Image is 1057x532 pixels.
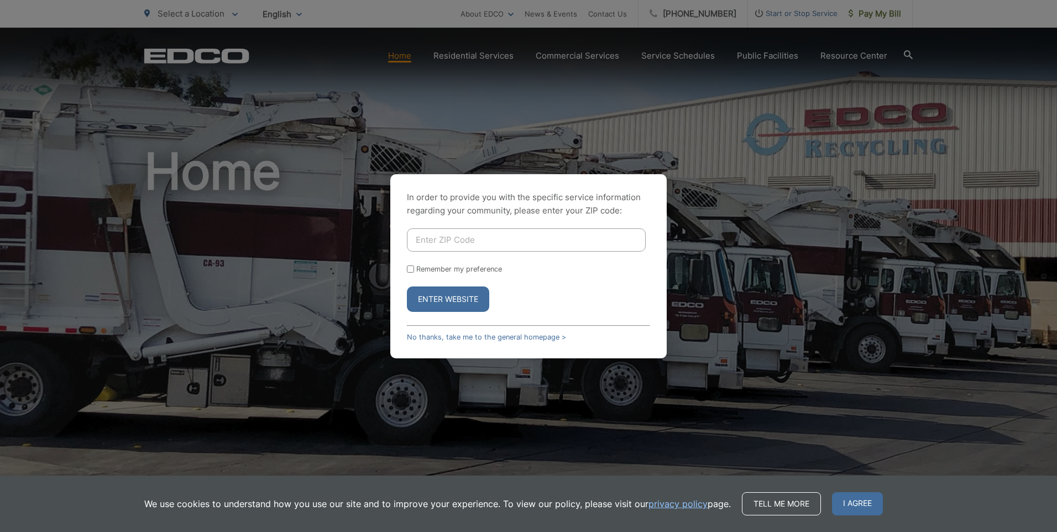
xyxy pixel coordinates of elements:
[407,228,646,252] input: Enter ZIP Code
[407,191,650,217] p: In order to provide you with the specific service information regarding your community, please en...
[144,497,731,510] p: We use cookies to understand how you use our site and to improve your experience. To view our pol...
[832,492,883,515] span: I agree
[416,265,502,273] label: Remember my preference
[742,492,821,515] a: Tell me more
[648,497,708,510] a: privacy policy
[407,286,489,312] button: Enter Website
[407,333,566,341] a: No thanks, take me to the general homepage >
